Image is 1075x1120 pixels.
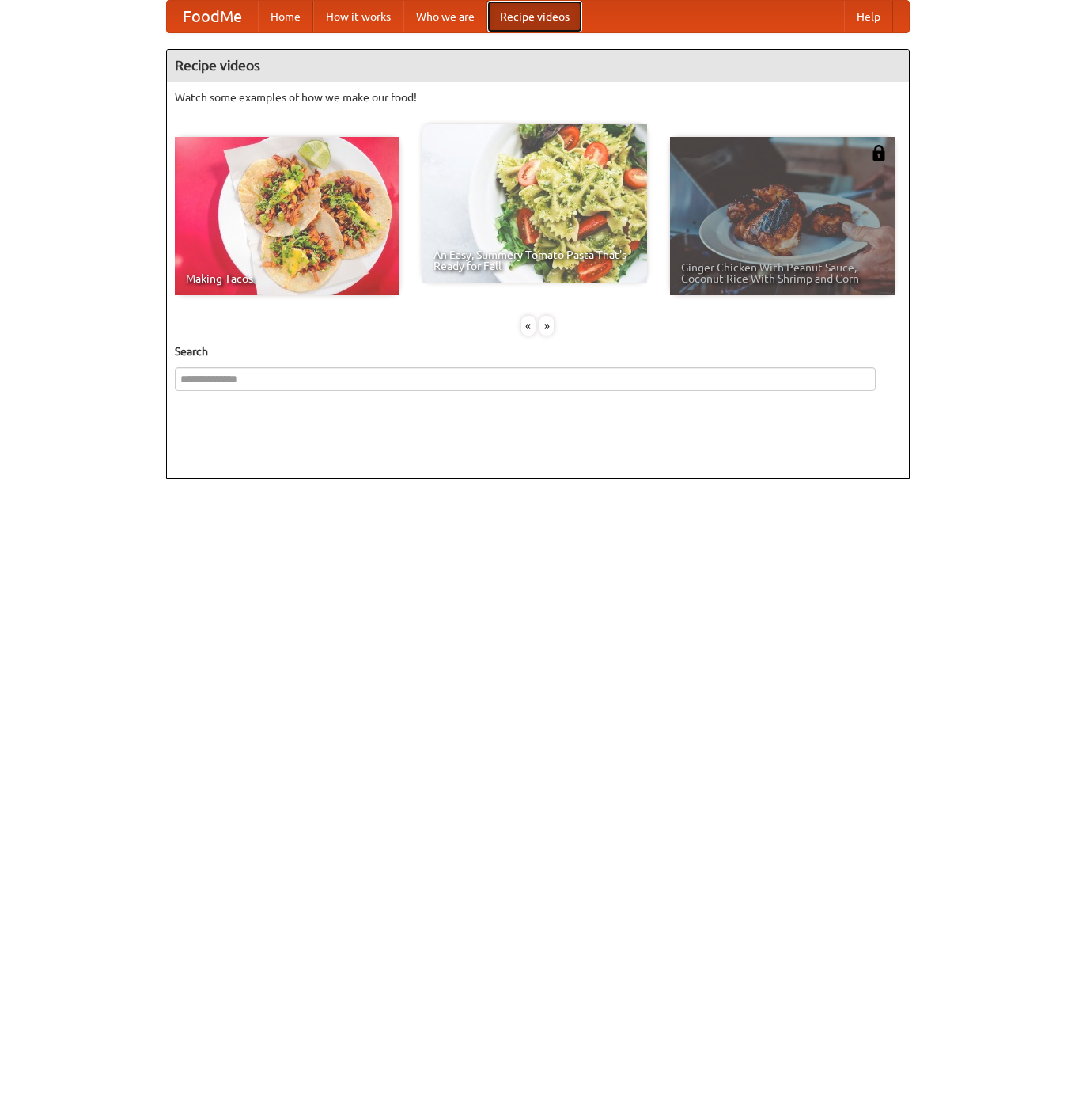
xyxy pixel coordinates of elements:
span: An Easy, Summery Tomato Pasta That's Ready for Fall [433,249,636,271]
img: 483408.png [871,145,887,161]
div: « [521,316,536,336]
h5: Search [175,344,901,359]
a: Home [258,1,313,32]
p: Watch some examples of how we make our food! [175,89,901,105]
span: Making Tacos [186,273,388,284]
a: FoodMe [167,1,258,32]
a: How it works [313,1,403,32]
div: » [539,316,554,336]
a: Who we are [403,1,487,32]
a: An Easy, Summery Tomato Pasta That's Ready for Fall [422,124,647,283]
a: Making Tacos [175,137,399,295]
a: Help [844,1,893,32]
h4: Recipe videos [167,50,909,82]
a: Recipe videos [487,1,582,32]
